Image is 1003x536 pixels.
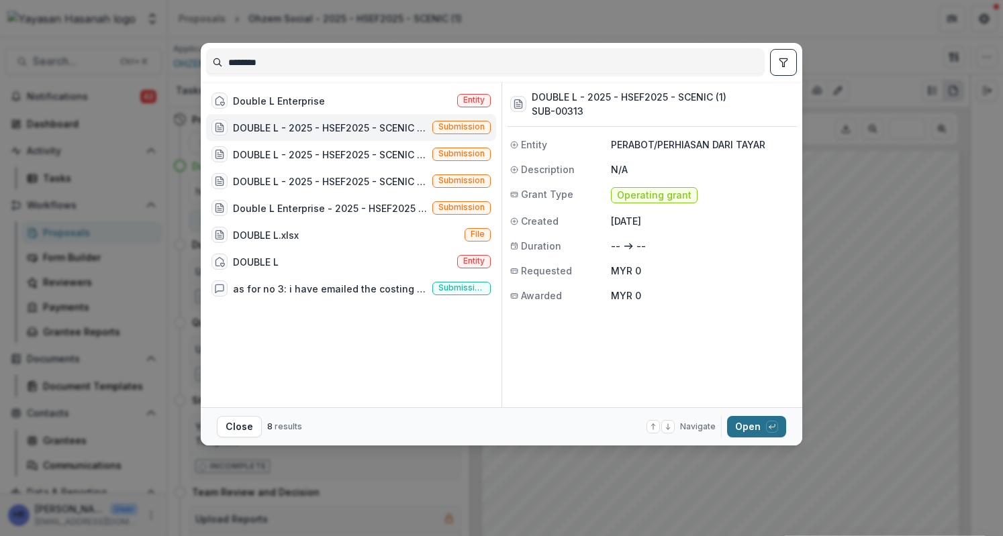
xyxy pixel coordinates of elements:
[521,138,547,152] span: Entity
[233,94,325,108] div: Double L Enterprise
[532,104,726,118] h3: SUB-00313
[233,148,427,162] div: DOUBLE L - 2025 - HSEF2025 - SCENIC (1)
[611,162,794,176] p: N/A
[233,174,427,189] div: DOUBLE L - 2025 - HSEF2025 - SCENIC (1)
[636,239,646,253] p: --
[521,264,572,278] span: Requested
[233,228,299,242] div: DOUBLE L.xlsx
[727,416,786,437] button: Open
[521,162,575,176] span: Description
[471,229,485,239] span: File
[521,239,561,253] span: Duration
[438,122,485,131] span: Submission
[438,283,485,292] span: Submission comment
[438,176,485,185] span: Submission
[611,239,620,253] p: --
[233,282,427,296] div: as for no 3: i have emailed the costing breakdown. maybe you double check in my email. i wanted t...
[611,214,794,228] p: [DATE]
[680,421,716,433] span: Navigate
[611,264,794,278] p: MYR 0
[438,149,485,158] span: Submission
[521,288,562,303] span: Awarded
[275,421,302,431] span: results
[770,49,797,76] button: toggle filters
[233,201,427,215] div: Double L Enterprise - 2025 - HSEF2025 - SCENIC (1)
[611,288,794,303] p: MYR 0
[521,187,573,201] span: Grant Type
[611,138,794,152] p: PERABOT/PERHIASAN DARI TAYAR
[438,203,485,212] span: Submission
[521,214,559,228] span: Created
[217,416,262,437] button: Close
[233,121,427,135] div: DOUBLE L - 2025 - HSEF2025 - SCENIC (1)
[233,255,279,269] div: DOUBLE L
[617,190,691,201] span: Operating grant
[463,95,485,105] span: Entity
[532,90,726,104] h3: DOUBLE L - 2025 - HSEF2025 - SCENIC (1)
[463,256,485,266] span: Entity
[267,421,273,431] span: 8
